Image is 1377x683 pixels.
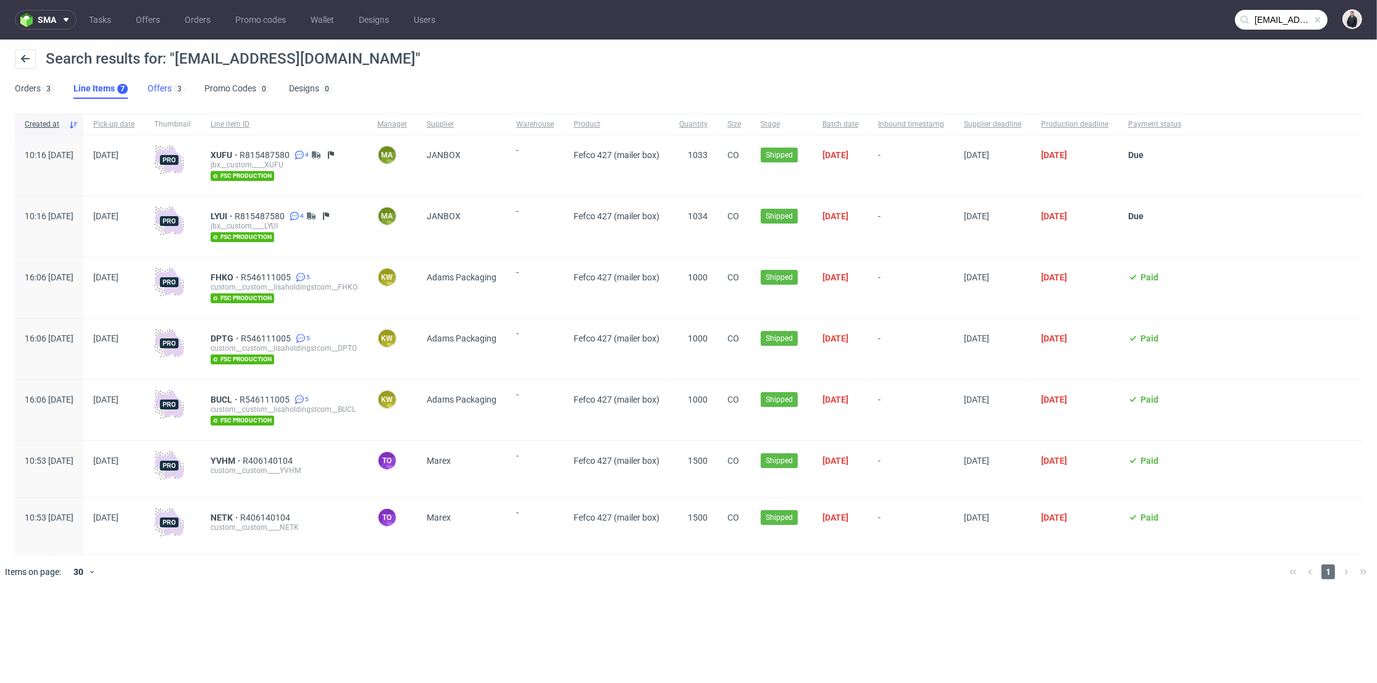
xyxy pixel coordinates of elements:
[93,395,119,404] span: [DATE]
[211,456,243,466] a: YVHM
[427,456,451,466] span: Marex
[289,79,332,99] a: Designs0
[1128,150,1144,160] span: Due
[1041,272,1067,282] span: [DATE]
[293,272,310,282] a: 5
[964,456,989,466] span: [DATE]
[516,206,554,242] span: -
[305,150,309,160] span: 4
[727,456,739,466] span: CO
[351,10,396,30] a: Designs
[292,150,309,160] a: 4
[93,211,119,221] span: [DATE]
[427,119,496,130] span: Supplier
[82,10,119,30] a: Tasks
[1041,513,1067,522] span: [DATE]
[574,513,659,522] span: Fefco 427 (mailer box)
[516,267,554,303] span: -
[377,119,407,130] span: Manager
[240,513,293,522] span: R406140104
[1041,119,1108,130] span: Production deadline
[427,150,461,160] span: JANBOX
[516,329,554,364] span: -
[243,456,295,466] a: R406140104
[822,513,848,522] span: [DATE]
[25,211,73,221] span: 10:16 [DATE]
[292,395,309,404] a: 5
[154,267,184,297] img: pro-icon.017ec5509f39f3e742e3.png
[211,395,240,404] a: BUCL
[766,455,793,466] span: Shipped
[878,119,944,130] span: Inbound timestamp
[574,333,659,343] span: Fefco 427 (mailer box)
[766,512,793,523] span: Shipped
[727,211,739,221] span: CO
[93,333,119,343] span: [DATE]
[688,211,708,221] span: 1034
[25,272,73,282] span: 16:06 [DATE]
[211,333,241,343] span: DPTG
[15,79,54,99] a: Orders3
[427,513,451,522] span: Marex
[427,395,496,404] span: Adams Packaging
[379,207,396,225] figcaption: ma
[688,395,708,404] span: 1000
[878,150,944,181] span: -
[306,272,310,282] span: 5
[241,333,293,343] span: R546111005
[73,79,128,99] a: Line Items7
[25,150,73,160] span: 10:16 [DATE]
[964,395,989,404] span: [DATE]
[822,395,848,404] span: [DATE]
[679,119,708,130] span: Quantity
[154,508,184,537] img: pro-icon.017ec5509f39f3e742e3.png
[211,293,274,303] span: fsc production
[305,395,309,404] span: 5
[1321,564,1335,579] span: 1
[878,456,944,482] span: -
[211,343,358,353] div: custom__custom__lisaholdingstcom__DPTG
[1141,456,1158,466] span: Paid
[211,416,274,425] span: fsc production
[727,333,739,343] span: CO
[516,145,554,181] span: -
[1041,211,1067,221] span: [DATE]
[211,272,241,282] a: FHKO
[427,272,496,282] span: Adams Packaging
[766,333,793,344] span: Shipped
[177,10,218,30] a: Orders
[1141,395,1158,404] span: Paid
[211,150,240,160] a: XUFU
[878,333,944,364] span: -
[240,150,292,160] a: R815487580
[211,211,235,221] a: LYUI
[211,282,358,292] div: custom__custom__lisaholdingstcom__FHKO
[878,272,944,303] span: -
[25,513,73,522] span: 10:53 [DATE]
[688,150,708,160] span: 1033
[211,160,358,170] div: jbx__custom____XUFU
[1128,119,1181,130] span: Payment status
[766,211,793,222] span: Shipped
[228,10,293,30] a: Promo codes
[822,211,848,221] span: [DATE]
[93,119,135,130] span: Pick-up date
[379,269,396,286] figcaption: KW
[516,508,554,539] span: -
[688,272,708,282] span: 1000
[727,119,741,130] span: Size
[379,146,396,164] figcaption: ma
[325,85,329,93] div: 0
[262,85,266,93] div: 0
[1041,395,1067,404] span: [DATE]
[516,119,554,130] span: Warehouse
[727,395,739,404] span: CO
[574,150,659,160] span: Fefco 427 (mailer box)
[211,513,240,522] span: NETK
[15,10,77,30] button: sma
[241,272,293,282] a: R546111005
[1128,211,1144,221] span: Due
[1041,456,1067,466] span: [DATE]
[235,211,287,221] span: R815487580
